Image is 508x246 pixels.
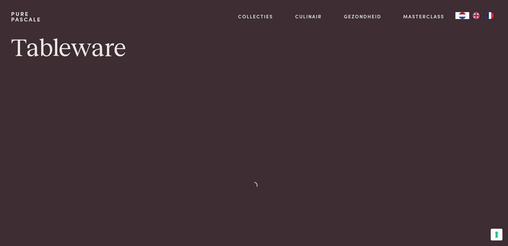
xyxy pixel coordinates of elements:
[455,12,497,19] aside: Language selected: Nederlands
[403,13,444,20] a: Masterclass
[11,11,41,22] a: PurePascale
[469,12,497,19] ul: Language list
[469,12,483,19] a: EN
[295,13,322,20] a: Culinair
[491,229,502,240] button: Uw voorkeuren voor toestemming voor trackingtechnologieën
[344,13,381,20] a: Gezondheid
[455,12,469,19] a: NL
[238,13,273,20] a: Collecties
[455,12,469,19] div: Language
[11,33,497,64] h1: Tableware
[483,12,497,19] a: FR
